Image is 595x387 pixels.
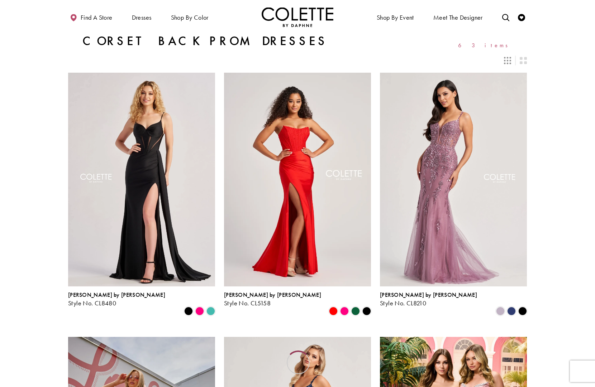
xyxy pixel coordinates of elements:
[516,7,527,27] a: Check Wishlist
[520,57,527,64] span: Switch layout to 2 columns
[262,7,333,27] a: Visit Home Page
[380,292,477,307] div: Colette by Daphne Style No. CL8210
[351,307,360,315] i: Hunter
[68,291,165,299] span: [PERSON_NAME] by [PERSON_NAME]
[458,42,513,48] span: 63 items
[169,7,210,27] span: Shop by color
[82,34,328,48] h1: Corset Back Prom Dresses
[224,299,271,307] span: Style No. CL5158
[68,73,215,286] a: Visit Colette by Daphne Style No. CL8480 Page
[504,57,511,64] span: Switch layout to 3 columns
[206,307,215,315] i: Turquoise
[195,307,204,315] i: Hot Pink
[130,7,153,27] span: Dresses
[377,14,414,21] span: Shop By Event
[432,7,485,27] a: Meet the designer
[362,307,371,315] i: Black
[507,307,516,315] i: Navy Blue
[184,307,193,315] i: Black
[496,307,505,315] i: Heather
[68,7,114,27] a: Find a store
[68,299,116,307] span: Style No. CL8480
[171,14,209,21] span: Shop by color
[224,292,321,307] div: Colette by Daphne Style No. CL5158
[375,7,416,27] span: Shop By Event
[224,73,371,286] a: Visit Colette by Daphne Style No. CL5158 Page
[340,307,349,315] i: Hot Pink
[262,7,333,27] img: Colette by Daphne
[224,291,321,299] span: [PERSON_NAME] by [PERSON_NAME]
[500,7,511,27] a: Toggle search
[380,291,477,299] span: [PERSON_NAME] by [PERSON_NAME]
[518,307,527,315] i: Black
[64,53,531,68] div: Layout Controls
[329,307,338,315] i: Red
[68,292,165,307] div: Colette by Daphne Style No. CL8480
[380,299,426,307] span: Style No. CL8210
[380,73,527,286] a: Visit Colette by Daphne Style No. CL8210 Page
[433,14,483,21] span: Meet the designer
[132,14,152,21] span: Dresses
[81,14,113,21] span: Find a store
